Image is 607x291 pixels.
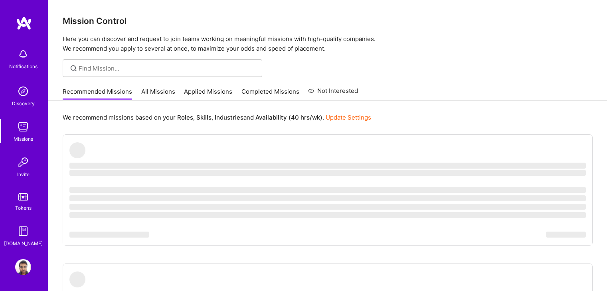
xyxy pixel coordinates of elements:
div: Discovery [12,99,35,108]
a: Applied Missions [184,87,232,100]
img: Invite [15,154,31,170]
img: teamwork [15,119,31,135]
a: Update Settings [326,114,371,121]
h3: Mission Control [63,16,593,26]
a: Not Interested [308,86,358,100]
a: Recommended Missions [63,87,132,100]
b: Industries [215,114,243,121]
img: guide book [15,223,31,239]
b: Skills [196,114,212,121]
img: tokens [18,193,28,201]
b: Availability (40 hrs/wk) [255,114,322,121]
img: discovery [15,83,31,99]
b: Roles [177,114,193,121]
div: Notifications [9,62,38,71]
a: Completed Missions [241,87,299,100]
img: bell [15,46,31,62]
div: Missions [14,135,33,143]
img: logo [16,16,32,30]
p: We recommend missions based on your , , and . [63,113,371,122]
input: Find Mission... [79,64,256,73]
i: icon SearchGrey [69,64,78,73]
a: User Avatar [13,259,33,275]
div: Tokens [15,204,32,212]
p: Here you can discover and request to join teams working on meaningful missions with high-quality ... [63,34,593,53]
a: All Missions [141,87,175,100]
div: Invite [17,170,30,179]
div: [DOMAIN_NAME] [4,239,43,248]
img: User Avatar [15,259,31,275]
